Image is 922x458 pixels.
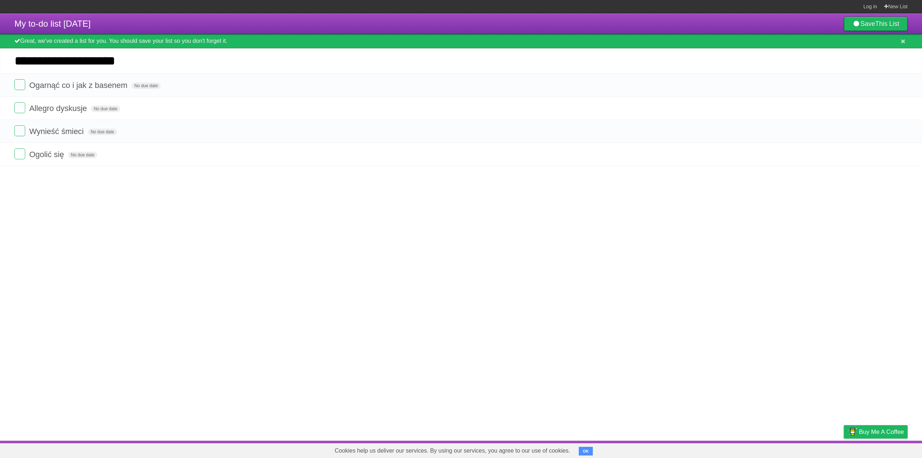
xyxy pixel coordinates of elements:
a: Suggest a feature [862,443,908,456]
a: Terms [810,443,826,456]
span: My to-do list [DATE] [14,19,91,28]
a: About [748,443,763,456]
span: Buy me a coffee [859,426,904,438]
b: This List [875,20,899,27]
label: Done [14,125,25,136]
a: Buy me a coffee [844,425,908,439]
img: Buy me a coffee [847,426,857,438]
span: Ogolić się [29,150,66,159]
span: No due date [131,83,161,89]
span: Allegro dyskusje [29,104,89,113]
span: Ogarnąć co i jak z basenem [29,81,129,90]
label: Done [14,79,25,90]
label: Done [14,148,25,159]
a: Privacy [834,443,853,456]
a: SaveThis List [844,17,908,31]
span: No due date [68,152,97,158]
span: Wynieść śmieci [29,127,85,136]
span: No due date [88,129,117,135]
span: No due date [91,106,120,112]
a: Developers [772,443,801,456]
label: Done [14,102,25,113]
span: Cookies help us deliver our services. By using our services, you agree to our use of cookies. [327,444,577,458]
button: OK [579,447,593,455]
